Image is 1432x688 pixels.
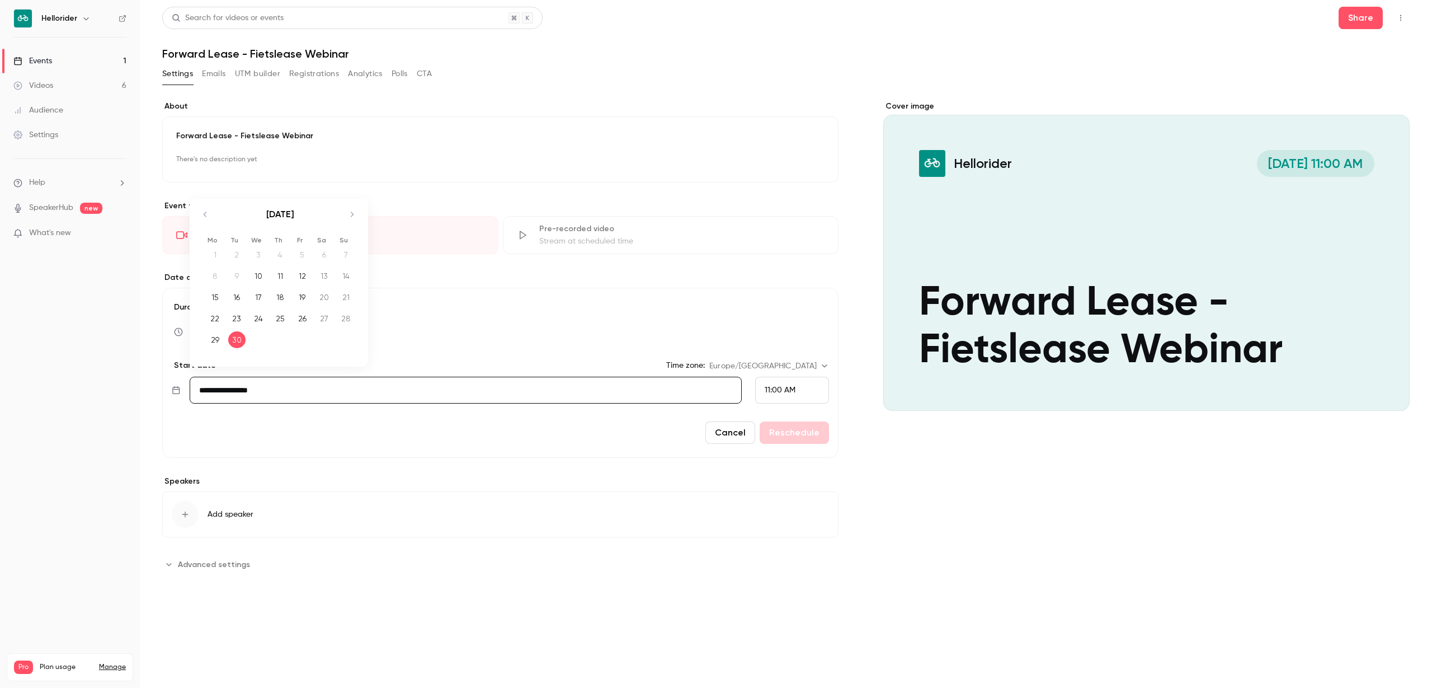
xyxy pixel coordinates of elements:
div: Audience [13,105,63,116]
td: Saturday, September 27, 2025 [313,308,335,329]
td: Saturday, September 20, 2025 [313,287,335,308]
div: Settings [13,129,58,141]
button: Registrations [289,65,339,83]
button: UTM builder [235,65,280,83]
h6: Hellorider [41,13,77,24]
div: 19 [294,289,311,306]
td: Not available. Friday, September 5, 2025 [291,244,313,265]
a: SpeakerHub [29,202,73,214]
div: 27 [315,310,333,327]
td: Monday, September 29, 2025 [204,329,226,350]
h1: Forward Lease - Fietslease Webinar [162,47,1410,60]
small: Th [274,236,282,244]
td: Monday, September 22, 2025 [204,308,226,329]
span: Pro [14,661,33,674]
div: 14 [337,268,355,284]
div: 12 [294,268,311,284]
div: Calendar [190,199,368,362]
div: 11 [272,268,289,284]
button: Settings [162,65,193,83]
div: 23 [228,310,246,327]
div: 2 [228,246,246,263]
span: new [80,203,102,214]
section: Advanced settings [162,555,839,573]
td: Friday, September 19, 2025 [291,287,313,308]
td: Wednesday, September 24, 2025 [248,308,270,329]
td: Friday, September 12, 2025 [291,265,313,287]
td: Selected. Tuesday, September 30, 2025 [226,329,248,350]
div: 21 [337,289,355,306]
div: Videos [13,80,53,91]
td: Not available. Tuesday, September 2, 2025 [226,244,248,265]
td: Not available. Monday, September 1, 2025 [204,244,226,265]
td: Not available. Monday, September 8, 2025 [204,265,226,287]
span: Advanced settings [178,559,250,570]
td: Sunday, September 21, 2025 [335,287,357,308]
td: Wednesday, September 17, 2025 [248,287,270,308]
div: 30 [228,331,246,348]
div: From [755,377,829,404]
small: Fr [297,236,303,244]
div: 24 [250,310,267,327]
td: Thursday, September 11, 2025 [270,265,291,287]
td: Saturday, September 13, 2025 [313,265,335,287]
div: 3 [250,246,267,263]
div: Pre-recorded video [539,223,825,235]
button: Polls [392,65,408,83]
div: 4 [272,246,289,263]
div: 5 [294,246,311,263]
div: Europe/[GEOGRAPHIC_DATA] [709,361,829,372]
div: 18 [272,289,289,306]
div: 16 [228,289,246,306]
td: Friday, September 26, 2025 [291,308,313,329]
button: CTA [417,65,432,83]
input: Tue, Feb 17, 2026 [190,377,742,404]
label: About [162,101,839,112]
div: 26 [294,310,311,327]
label: Speakers [162,476,839,487]
button: Advanced settings [162,555,257,573]
button: Emails [202,65,225,83]
button: Cancel [705,422,755,444]
div: 7 [337,246,355,263]
label: Duration [172,302,829,313]
section: Cover image [883,101,1410,411]
p: Forward Lease - Fietslease Webinar [176,130,825,142]
td: Tuesday, September 23, 2025 [226,308,248,329]
div: 13 [315,268,333,284]
span: 11:00 AM [765,386,795,394]
div: 25 [272,310,289,327]
div: 10 [250,268,267,284]
div: 22 [206,310,224,327]
button: Share [1339,7,1383,29]
a: Manage [99,663,126,672]
td: Sunday, September 28, 2025 [335,308,357,329]
p: There's no description yet [176,151,825,169]
div: Pre-recorded videoStream at scheduled time [503,216,839,254]
p: Event type [162,200,839,212]
td: Sunday, September 14, 2025 [335,265,357,287]
div: 9 [228,268,246,284]
span: Add speaker [208,509,253,520]
td: Thursday, September 18, 2025 [270,287,291,308]
div: 28 [337,310,355,327]
td: Wednesday, September 10, 2025 [248,265,270,287]
strong: [DATE] [266,209,294,219]
div: Stream at scheduled time [539,236,825,247]
td: Thursday, September 25, 2025 [270,308,291,329]
span: What's new [29,227,71,239]
td: Not available. Wednesday, September 3, 2025 [248,244,270,265]
li: help-dropdown-opener [13,177,126,189]
td: Not available. Tuesday, September 9, 2025 [226,265,248,287]
td: Tuesday, September 16, 2025 [226,287,248,308]
div: Search for videos or events [172,12,284,24]
div: 15 [206,289,224,306]
td: Not available. Sunday, September 7, 2025 [335,244,357,265]
small: Tu [230,236,238,244]
button: Analytics [348,65,383,83]
p: Start date [172,360,216,371]
small: Mo [208,236,218,244]
div: Events [13,55,52,67]
td: Not available. Saturday, September 6, 2025 [313,244,335,265]
span: Plan usage [40,663,92,672]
